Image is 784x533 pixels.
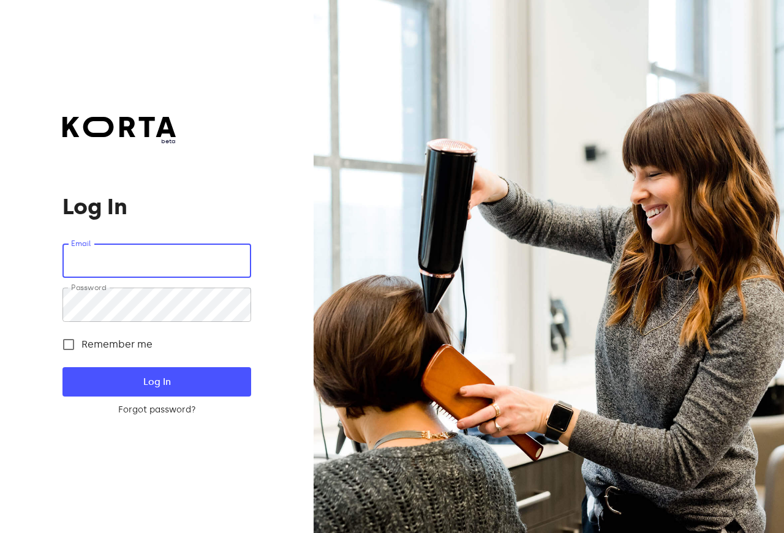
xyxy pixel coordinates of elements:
span: beta [62,137,176,146]
a: Forgot password? [62,404,251,416]
h1: Log In [62,195,251,219]
span: Remember me [81,337,153,352]
button: Log In [62,367,251,397]
img: Korta [62,117,176,137]
span: Log In [82,374,231,390]
a: beta [62,117,176,146]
